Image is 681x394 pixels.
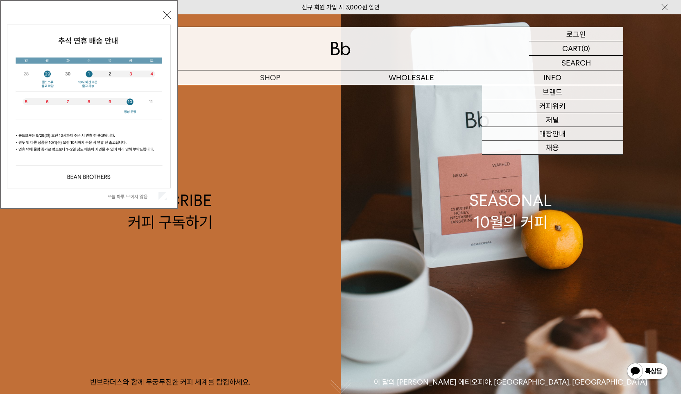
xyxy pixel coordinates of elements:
a: 매장안내 [482,127,623,141]
a: 저널 [482,113,623,127]
a: 신규 회원 가입 시 3,000원 할인 [302,4,380,11]
img: 로고 [331,42,351,55]
p: (0) [581,41,590,55]
p: 로그인 [566,27,586,41]
a: 브랜드 [482,85,623,99]
label: 오늘 하루 보이지 않음 [107,194,157,199]
p: SEARCH [561,56,591,70]
div: SEASONAL 10월의 커피 [469,190,552,233]
a: 채용 [482,141,623,155]
p: CART [562,41,581,55]
a: 커피위키 [482,99,623,113]
img: 5e4d662c6b1424087153c0055ceb1a13_140731.jpg [7,25,170,188]
p: INFO [482,70,623,85]
p: WHOLESALE [341,70,482,85]
a: CART (0) [529,41,623,56]
img: 카카오톡 채널 1:1 채팅 버튼 [626,362,669,382]
button: 닫기 [163,11,171,19]
a: SHOP [199,70,341,85]
a: 로그인 [529,27,623,41]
